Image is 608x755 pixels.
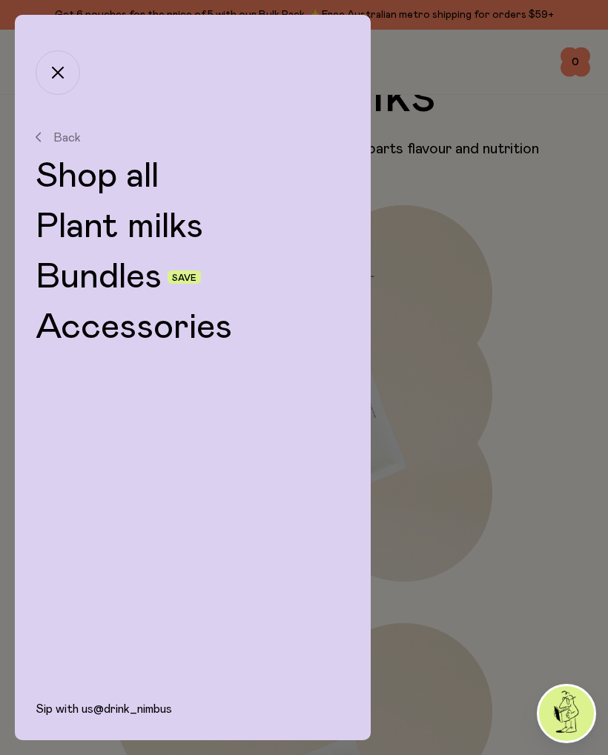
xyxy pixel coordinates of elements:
[36,259,162,295] a: Bundles
[172,273,196,282] span: Save
[36,130,350,144] button: Back
[36,159,350,194] a: Shop all
[36,209,350,245] a: Plant milks
[53,130,81,144] span: Back
[15,702,371,740] div: Sip with us
[539,686,594,741] img: agent
[93,703,172,715] a: @drink_nimbus
[36,310,350,345] a: Accessories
